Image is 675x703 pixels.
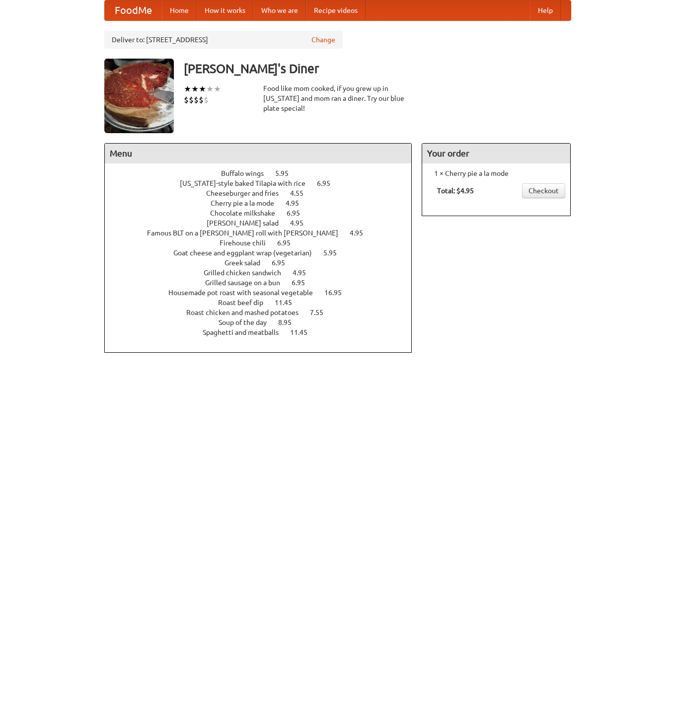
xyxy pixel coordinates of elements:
[204,269,291,277] span: Grilled chicken sandwich
[211,199,284,207] span: Cherry pie a la mode
[173,249,355,257] a: Goat cheese and eggplant wrap (vegetarian) 5.95
[290,189,313,197] span: 4.55
[205,279,323,287] a: Grilled sausage on a bun 6.95
[184,94,189,105] li: $
[206,83,214,94] li: ★
[184,59,571,78] h3: [PERSON_NAME]'s Diner
[186,309,342,316] a: Roast chicken and mashed potatoes 7.55
[204,269,324,277] a: Grilled chicken sandwich 4.95
[205,279,290,287] span: Grilled sausage on a bun
[218,299,273,307] span: Roast beef dip
[292,279,315,287] span: 6.95
[104,31,343,49] div: Deliver to: [STREET_ADDRESS]
[197,0,253,20] a: How it works
[147,229,348,237] span: Famous BLT on a [PERSON_NAME] roll with [PERSON_NAME]
[104,59,174,133] img: angular.jpg
[286,199,309,207] span: 4.95
[253,0,306,20] a: Who we are
[225,259,270,267] span: Greek salad
[220,239,309,247] a: Firehouse chili 6.95
[206,189,322,197] a: Cheeseburger and fries 4.55
[220,239,276,247] span: Firehouse chili
[422,144,570,163] h4: Your order
[263,83,412,113] div: Food like mom cooked, if you grew up in [US_STATE] and mom ran a diner. Try our blue plate special!
[306,0,366,20] a: Recipe videos
[191,83,199,94] li: ★
[162,0,197,20] a: Home
[184,83,191,94] li: ★
[199,94,204,105] li: $
[278,318,301,326] span: 8.95
[287,209,310,217] span: 6.95
[207,219,289,227] span: [PERSON_NAME] salad
[180,179,349,187] a: [US_STATE]-style baked Tilapia with rice 6.95
[180,179,315,187] span: [US_STATE]-style baked Tilapia with rice
[105,0,162,20] a: FoodMe
[290,328,317,336] span: 11.45
[186,309,308,316] span: Roast chicken and mashed potatoes
[324,289,352,297] span: 16.95
[214,83,221,94] li: ★
[207,219,322,227] a: [PERSON_NAME] salad 4.95
[290,219,313,227] span: 4.95
[275,169,299,177] span: 5.95
[317,179,340,187] span: 6.95
[203,328,326,336] a: Spaghetti and meatballs 11.45
[204,94,209,105] li: $
[105,144,412,163] h4: Menu
[168,289,323,297] span: Housemade pot roast with seasonal vegetable
[221,169,274,177] span: Buffalo wings
[275,299,302,307] span: 11.45
[310,309,333,316] span: 7.55
[173,249,322,257] span: Goat cheese and eggplant wrap (vegetarian)
[311,35,335,45] a: Change
[219,318,277,326] span: Soup of the day
[218,299,310,307] a: Roast beef dip 11.45
[293,269,316,277] span: 4.95
[225,259,303,267] a: Greek salad 6.95
[277,239,300,247] span: 6.95
[522,183,565,198] a: Checkout
[530,0,561,20] a: Help
[350,229,373,237] span: 4.95
[323,249,347,257] span: 5.95
[427,168,565,178] li: 1 × Cherry pie a la mode
[203,328,289,336] span: Spaghetti and meatballs
[189,94,194,105] li: $
[147,229,381,237] a: Famous BLT on a [PERSON_NAME] roll with [PERSON_NAME] 4.95
[272,259,295,267] span: 6.95
[194,94,199,105] li: $
[199,83,206,94] li: ★
[210,209,285,217] span: Chocolate milkshake
[168,289,360,297] a: Housemade pot roast with seasonal vegetable 16.95
[211,199,317,207] a: Cherry pie a la mode 4.95
[210,209,318,217] a: Chocolate milkshake 6.95
[219,318,310,326] a: Soup of the day 8.95
[437,187,474,195] b: Total: $4.95
[206,189,289,197] span: Cheeseburger and fries
[221,169,307,177] a: Buffalo wings 5.95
